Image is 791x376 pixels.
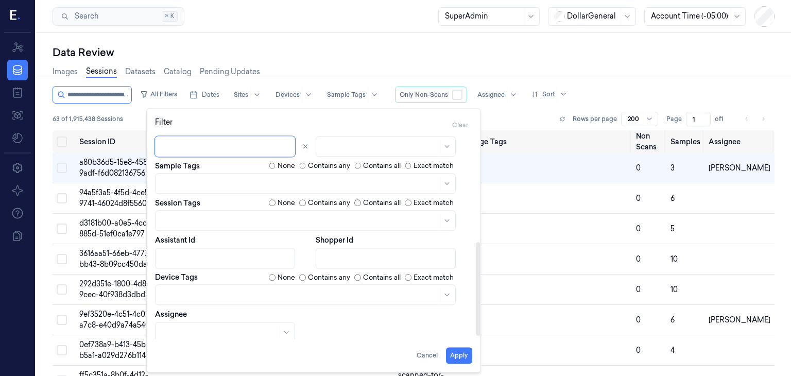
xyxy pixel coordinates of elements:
label: None [278,272,295,283]
th: Samples [666,130,704,153]
th: Image Tags [462,130,632,153]
span: d3181b00-a0e5-4cce-885d-51ef0ca1e797 [79,218,154,238]
span: Only Non-Scans [400,90,448,99]
span: 9ef3520e-4c51-4c02-a7c8-e40d9a74a540 [79,310,152,330]
span: 6 [670,315,675,324]
span: 0 [636,163,641,173]
span: of 1 [715,114,731,124]
button: Select row [57,224,67,234]
span: 0 [636,285,641,294]
button: Select row [57,193,67,203]
label: Contains any [308,161,350,171]
th: Session ID [75,130,166,153]
span: a80b36d5-15e8-4589-9adf-f6d082136756 [79,158,154,178]
label: Device Tags [155,274,198,281]
label: Contains all [363,161,401,171]
nav: pagination [740,112,770,126]
a: Sessions [86,66,117,78]
span: 3 [670,163,675,173]
span: Search [71,11,98,22]
span: 0 [636,224,641,233]
button: Search⌘K [53,7,184,26]
span: 0 [636,254,641,264]
label: Session Tags [155,199,200,207]
label: Shopper Id [316,235,353,245]
a: Catalog [164,66,192,77]
span: 0 [636,194,641,203]
button: Select row [57,163,67,173]
button: Select row [57,345,67,355]
label: Exact match [414,161,454,171]
span: 10 [670,254,678,264]
label: None [278,161,295,171]
th: Non Scans [632,130,666,153]
th: Assignee [704,130,775,153]
button: Select row [57,254,67,264]
a: Datasets [125,66,156,77]
span: 0 [636,315,641,324]
span: 0ef738a9-b413-45b1-b5a1-a029d276b114 [79,340,151,360]
div: Filter [155,117,472,133]
span: 6 [670,194,675,203]
label: Exact match [414,198,454,208]
span: 4 [670,346,675,355]
button: Select row [57,284,67,295]
label: Contains any [308,272,350,283]
span: 5 [670,224,675,233]
label: Contains all [363,272,401,283]
span: 292d351e-1800-4d8f-9cec-40f938d3dbd2 [79,279,152,299]
label: Assignee [155,310,187,320]
label: Assistant Id [155,235,195,245]
span: Dates [202,90,219,99]
span: 0 [636,346,641,355]
a: Pending Updates [200,66,260,77]
button: Apply [446,347,472,364]
span: 94a5f3a5-4f5d-4ce5-9741-46024d8f5560 [79,188,152,208]
button: All Filters [136,86,181,102]
label: Exact match [414,272,454,283]
button: Dates [185,87,223,103]
a: Images [53,66,78,77]
span: [PERSON_NAME] [709,315,770,324]
label: Contains all [363,198,401,208]
button: Select all [57,136,67,147]
label: Contains any [308,198,350,208]
label: Sample Tags [155,162,200,169]
button: Select row [57,315,67,325]
p: Rows per page [573,114,617,124]
span: [PERSON_NAME] [709,163,770,173]
span: 10 [670,285,678,294]
span: Page [666,114,682,124]
span: 63 of 1,915,438 Sessions [53,114,123,124]
button: Cancel [412,347,442,364]
span: 3616aa51-66eb-4777-bb43-8b09cc450dac [79,249,152,269]
div: Data Review [53,45,775,60]
label: None [278,198,295,208]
